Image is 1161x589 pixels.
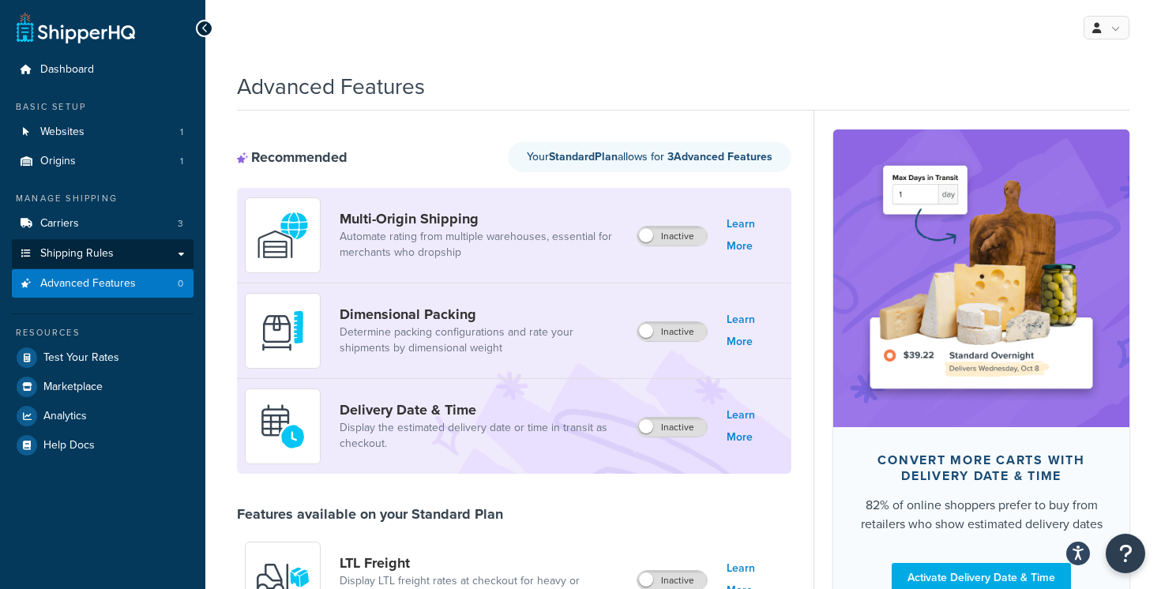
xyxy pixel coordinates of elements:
li: Carriers [12,209,193,238]
div: Recommended [237,148,348,166]
a: Origins1 [12,147,193,176]
span: Shipping Rules [40,247,114,261]
span: Analytics [43,410,87,423]
h1: Advanced Features [237,71,425,102]
label: Inactive [637,227,707,246]
span: 3 [178,217,183,231]
a: Learn More [727,213,783,257]
li: Websites [12,118,193,147]
a: Carriers3 [12,209,193,238]
img: gfkeb5ejjkALwAAAABJRU5ErkJggg== [255,399,310,454]
span: Dashboard [40,63,94,77]
a: Analytics [12,402,193,430]
a: Multi-Origin Shipping [340,210,624,227]
div: Manage Shipping [12,192,193,205]
a: Learn More [727,404,783,448]
strong: 3 Advanced Feature s [667,148,772,165]
a: Marketplace [12,373,193,401]
span: Websites [40,126,85,139]
span: Your allows for [527,148,667,165]
a: Dashboard [12,55,193,84]
a: LTL Freight [340,554,624,572]
span: 1 [180,155,183,168]
label: Inactive [637,322,707,341]
div: 82% of online shoppers prefer to buy from retailers who show estimated delivery dates [859,496,1104,534]
strong: Standard Plan [549,148,618,165]
div: Features available on your Standard Plan [237,505,503,523]
div: Basic Setup [12,100,193,114]
a: Dimensional Packing [340,306,624,323]
a: Test Your Rates [12,343,193,372]
a: Learn More [727,309,783,353]
a: Help Docs [12,431,193,460]
button: Open Resource Center [1106,534,1145,573]
a: Determine packing configurations and rate your shipments by dimensional weight [340,325,624,356]
img: DTVBYsAAAAAASUVORK5CYII= [255,303,310,358]
label: Inactive [637,418,707,437]
a: Delivery Date & Time [340,401,624,418]
img: WatD5o0RtDAAAAAElFTkSuQmCC [255,208,310,263]
img: feature-image-ddt-36eae7f7280da8017bfb280eaccd9c446f90b1fe08728e4019434db127062ab4.png [857,153,1106,403]
span: Marketplace [43,381,103,394]
a: Websites1 [12,118,193,147]
span: 1 [180,126,183,139]
div: Resources [12,326,193,340]
a: Advanced Features0 [12,269,193,298]
a: Shipping Rules [12,239,193,268]
a: Automate rating from multiple warehouses, essential for merchants who dropship [340,229,624,261]
span: Test Your Rates [43,351,119,365]
li: Advanced Features [12,269,193,298]
li: Origins [12,147,193,176]
span: Advanced Features [40,277,136,291]
span: 0 [178,277,183,291]
span: Carriers [40,217,79,231]
div: Convert more carts with delivery date & time [859,452,1104,484]
a: Display the estimated delivery date or time in transit as checkout. [340,420,624,452]
span: Origins [40,155,76,168]
span: Help Docs [43,439,95,452]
